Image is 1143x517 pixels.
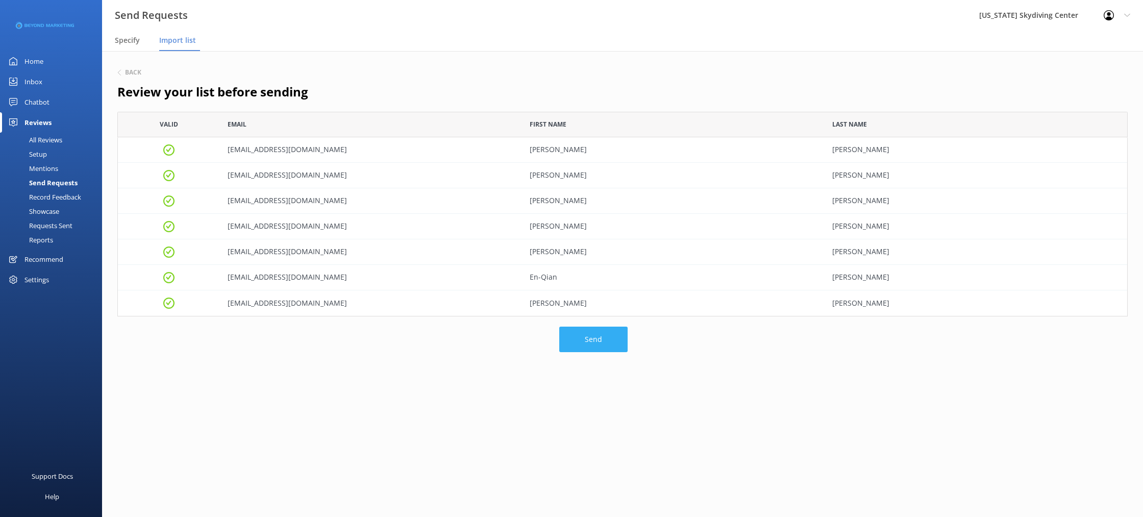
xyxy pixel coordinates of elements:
a: Mentions [6,161,102,176]
div: Reviews [24,112,52,133]
div: En-Qian [522,265,825,290]
div: Settings [24,269,49,290]
div: Setup [6,147,47,161]
button: Back [117,69,141,76]
div: eywu2023@outlook.com [220,188,523,214]
span: Specify [115,35,140,45]
div: Tammy [522,163,825,188]
div: Ditter [825,163,1127,188]
div: Record Feedback [6,190,81,204]
img: 3-1676954853.png [15,22,74,30]
a: All Reviews [6,133,102,147]
span: Last Name [832,119,867,129]
div: Inbox [24,71,42,92]
div: Help [45,486,59,507]
span: Import list [159,35,196,45]
div: Reports [6,233,53,247]
span: Email [228,119,246,129]
div: grid [117,137,1128,316]
div: Jasmine [522,214,825,239]
a: Showcase [6,204,102,218]
div: Sam [522,188,825,214]
span: First Name [530,119,566,129]
div: burroughstatum@gmail.com [220,239,523,265]
div: stevekohnkejr@gmail.com [220,137,523,163]
h2: Review your list before sending [117,82,1128,102]
a: Setup [6,147,102,161]
div: Recommend [24,249,63,269]
a: Record Feedback [6,190,102,204]
div: Kohnke [825,137,1127,163]
div: All Reviews [6,133,62,147]
div: Chatbot [24,92,49,112]
a: Reports [6,233,102,247]
div: Shaffer [825,214,1127,239]
div: Send Requests [6,176,78,190]
span: Valid [160,119,178,129]
div: Showcase [6,204,59,218]
div: Wu [825,188,1127,214]
div: Dunton [825,290,1127,316]
div: enqianwu30@gmail.com [220,265,523,290]
div: Burroughs [825,239,1127,265]
div: Requests Sent [6,218,72,233]
a: Send Requests [6,176,102,190]
h3: Send Requests [115,7,188,23]
div: jks120406@gmail.com [220,214,523,239]
div: sarabeth3394@gmail.com [220,290,523,316]
button: Send [559,327,628,352]
div: Steve [522,137,825,163]
div: Wu [825,265,1127,290]
div: Tatum [522,239,825,265]
div: Home [24,51,43,71]
div: Sara [522,290,825,316]
h6: Back [125,69,141,76]
div: Support Docs [32,466,73,486]
div: Mentions [6,161,58,176]
a: Requests Sent [6,218,102,233]
div: toogeared@charter.net [220,163,523,188]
